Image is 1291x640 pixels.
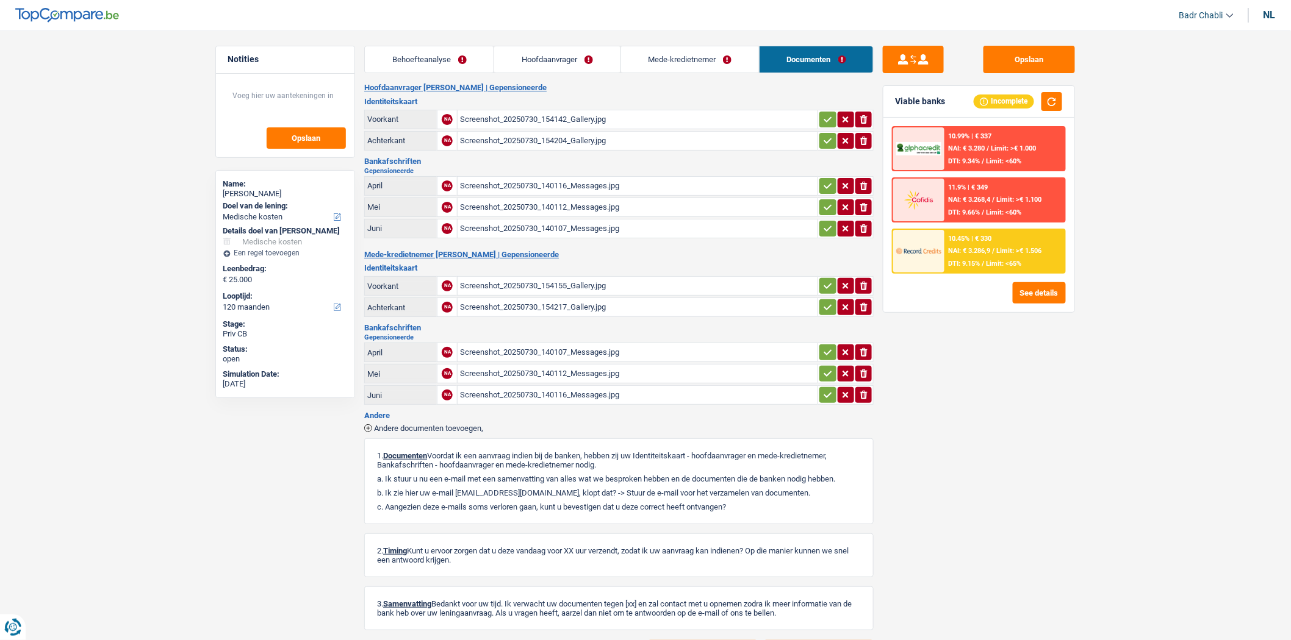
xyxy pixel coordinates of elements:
[367,115,434,124] div: Voorkant
[377,474,861,483] p: a. Ik stuur u nu een e-mail met een samenvatting van alles wat we besproken hebben en de document...
[364,168,874,174] h2: Gepensioneerde
[460,198,815,216] div: Screenshot_20250730_140112_Messages.jpg
[987,208,1022,216] span: Limit: <60%
[494,46,620,73] a: Hoofdaanvrager
[442,280,453,291] div: NA
[442,114,453,125] div: NA
[460,298,815,316] div: Screenshot_20250730_154217_Gallery.jpg
[442,135,453,146] div: NA
[949,183,988,191] div: 11.9% | € 349
[442,302,453,313] div: NA
[367,202,434,212] div: Mei
[984,46,1075,73] button: Opslaan
[460,132,815,150] div: Screenshot_20250730_154204_Gallery.jpg
[987,157,1022,165] span: Limit: <60%
[460,364,815,383] div: Screenshot_20250730_140112_Messages.jpg
[991,144,1037,152] span: Limit: >€ 1.000
[460,277,815,295] div: Screenshot_20250730_154155_Gallery.jpg
[442,202,453,213] div: NA
[367,224,434,233] div: Juni
[377,451,861,469] p: 1. Voordat ik een aanvraag indien bij de banken, hebben zij uw Identiteitskaart - hoofdaanvrager ...
[377,502,861,511] p: c. Aangezien deze e-mails soms verloren gaan, kunt u bevestigen dat u deze correct heeft ontvangen?
[460,110,815,129] div: Screenshot_20250730_154142_Gallery.jpg
[442,180,453,191] div: NA
[1170,5,1234,26] a: Badr Chabli
[949,144,985,152] span: NAI: € 3.280
[949,157,980,165] span: DTI: 9.34%
[1013,282,1066,304] button: See details
[949,208,980,216] span: DTI: 9.66%
[364,83,874,93] h2: Hoofdaanvrager [PERSON_NAME] | Gepensioneerde
[949,247,991,255] span: NAI: € 3.286,9
[223,179,347,189] div: Name:
[365,46,494,73] a: Behoefteanalyse
[223,275,228,285] span: €
[1264,9,1276,21] div: nl
[621,46,759,73] a: Mede-kredietnemer
[442,368,453,379] div: NA
[974,94,1034,108] div: Incomplete
[442,347,453,358] div: NA
[982,157,985,165] span: /
[949,235,992,243] div: 10.45% | € 330
[367,369,434,379] div: Mei
[228,54,342,65] h5: Notities
[442,389,453,400] div: NA
[993,247,995,255] span: /
[997,196,1042,204] span: Limit: >€ 1.100
[982,208,985,216] span: /
[442,223,453,234] div: NA
[223,344,347,354] div: Status:
[383,451,427,460] span: Documenten
[364,250,874,260] h2: Mede-kredietnemer [PERSON_NAME] | Gepensioneerde
[377,599,861,617] p: 3. Bedankt voor uw tijd. Ik verwacht uw documenten tegen [xx] en zal contact met u opnemen zodra ...
[460,386,815,404] div: Screenshot_20250730_140116_Messages.jpg
[364,411,874,419] h3: Andere
[383,599,431,608] span: Samenvatting
[223,201,345,211] label: Doel van de lening:
[367,282,434,291] div: Voorkant
[223,354,347,364] div: open
[15,8,119,23] img: TopCompare Logo
[364,264,874,272] h3: Identiteitskaart
[377,546,861,564] p: 2. Kunt u ervoor zorgen dat u deze vandaag voor XX uur verzendt, zodat ik uw aanvraag kan indiene...
[367,348,434,357] div: April
[987,144,990,152] span: /
[949,260,980,268] span: DTI: 9.15%
[364,424,483,432] button: Andere documenten toevoegen,
[223,264,345,274] label: Leenbedrag:
[364,324,874,332] h3: Bankafschriften
[223,319,347,329] div: Stage:
[367,181,434,190] div: April
[367,136,434,145] div: Achterkant
[1179,10,1223,21] span: Badr Chabli
[223,379,347,389] div: [DATE]
[223,291,345,301] label: Looptijd:
[896,188,941,211] img: Cofidis
[377,488,861,497] p: b. Ik zie hier uw e-mail [EMAIL_ADDRESS][DOMAIN_NAME], klopt dat? -> Stuur de e-mail voor het ver...
[949,196,991,204] span: NAI: € 3.268,4
[460,343,815,361] div: Screenshot_20250730_140107_Messages.jpg
[982,260,985,268] span: /
[374,424,483,432] span: Andere documenten toevoegen,
[460,177,815,195] div: Screenshot_20250730_140116_Messages.jpg
[364,157,874,165] h3: Bankafschriften
[367,391,434,400] div: Juni
[267,127,346,149] button: Opslaan
[993,196,995,204] span: /
[223,249,347,257] div: Een regel toevoegen
[223,226,347,236] div: Details doel van [PERSON_NAME]
[223,189,347,199] div: [PERSON_NAME]
[896,142,941,156] img: Alphacredit
[383,546,407,555] span: Timing
[987,260,1022,268] span: Limit: <65%
[367,303,434,312] div: Achterkant
[760,46,873,73] a: Documenten
[223,329,347,339] div: Priv CB
[223,369,347,379] div: Simulation Date:
[997,247,1042,255] span: Limit: >€ 1.506
[364,98,874,105] h3: Identiteitskaart
[896,240,941,262] img: Record Credits
[460,219,815,238] div: Screenshot_20250730_140107_Messages.jpg
[292,134,321,142] span: Opslaan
